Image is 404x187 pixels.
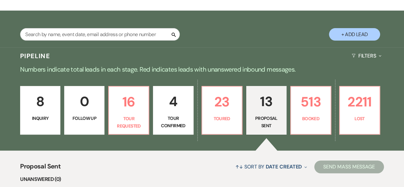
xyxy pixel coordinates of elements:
p: 23 [206,91,238,113]
h3: Pipeline [20,51,50,60]
a: 4Tour Confirmed [153,86,193,135]
a: 2211Lost [339,86,380,135]
p: 8 [24,91,56,112]
p: Tour Requested [113,115,145,129]
input: Search by name, event date, email address or phone number [20,28,180,41]
p: 16 [113,91,145,113]
p: Tour Confirmed [157,115,189,129]
button: Sort By Date Created [233,158,309,175]
span: ↑↓ [235,163,243,170]
a: 23Toured [202,86,242,135]
a: 0Follow Up [64,86,104,135]
p: Booked [295,115,327,122]
li: Unanswered (0) [20,175,384,183]
button: Filters [349,47,384,64]
p: Toured [206,115,238,122]
a: 16Tour Requested [108,86,149,135]
button: Send Mass Message [314,160,384,173]
span: Proposal Sent [20,161,61,175]
p: Follow Up [68,115,100,122]
p: Proposal Sent [250,115,282,129]
p: Lost [344,115,376,122]
p: 13 [250,91,282,112]
p: 4 [157,91,189,112]
a: 13Proposal Sent [246,86,286,135]
button: + Add Lead [329,28,380,41]
p: 2211 [344,91,376,113]
p: 513 [295,91,327,113]
a: 513Booked [290,86,331,135]
span: Date Created [266,163,302,170]
p: 0 [68,91,100,112]
a: 8Inquiry [20,86,60,135]
p: Inquiry [24,115,56,122]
